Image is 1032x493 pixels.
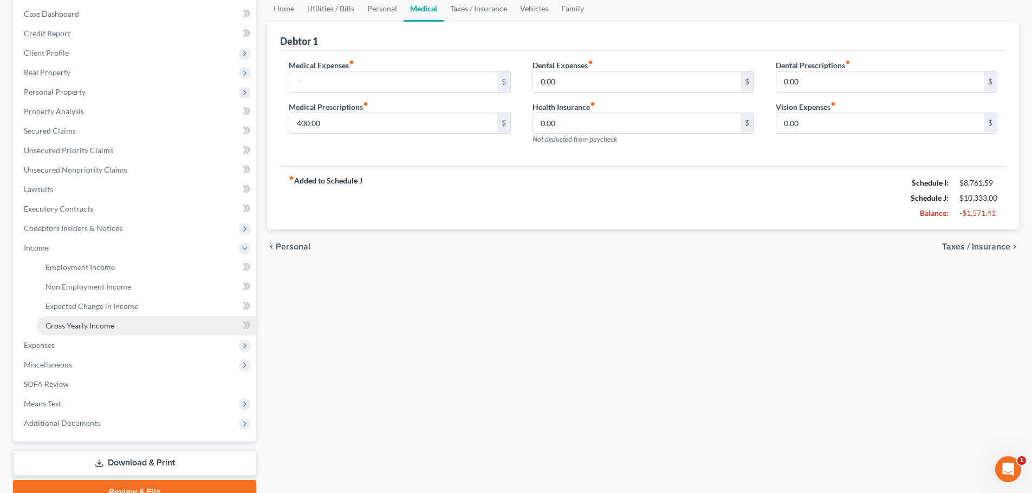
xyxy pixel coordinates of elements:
[289,101,368,113] label: Medical Prescriptions
[24,418,100,428] span: Additional Documents
[15,24,256,43] a: Credit Report
[15,160,256,180] a: Unsecured Nonpriority Claims
[37,277,256,297] a: Non Employment Income
[920,208,949,218] strong: Balance:
[959,208,997,219] div: -$1,571.41
[37,316,256,336] a: Gross Yearly Income
[588,60,593,65] i: fiber_manual_record
[24,340,55,350] span: Expenses
[24,9,79,18] span: Case Dashboard
[942,242,1010,251] span: Taxes / Insurance
[590,101,595,107] i: fiber_manual_record
[776,113,984,134] input: --
[15,4,256,24] a: Case Dashboard
[363,101,368,107] i: fiber_manual_record
[776,71,984,92] input: --
[984,71,997,92] div: $
[24,165,127,174] span: Unsecured Nonpriority Claims
[24,107,84,116] span: Property Analysis
[533,71,741,92] input: --
[830,101,836,107] i: fiber_manual_record
[24,399,61,408] span: Means Test
[15,102,256,121] a: Property Analysis
[741,71,754,92] div: $
[959,178,997,188] div: $8,761.59
[533,113,741,134] input: --
[24,126,76,135] span: Secured Claims
[533,135,617,143] span: Not deducted from paycheck
[24,68,70,77] span: Real Property
[24,48,69,57] span: Client Profile
[24,29,70,38] span: Credit Report
[289,113,497,134] input: --
[776,101,836,113] label: Vision Expenses
[845,60,851,65] i: fiber_manual_record
[533,60,593,71] label: Dental Expenses
[46,301,138,311] span: Expected Change in Income
[995,456,1021,482] iframe: Intercom live chat
[267,242,276,251] i: chevron_left
[280,35,318,48] div: Debtor 1
[15,141,256,160] a: Unsecured Priority Claims
[984,113,997,134] div: $
[741,113,754,134] div: $
[24,360,72,369] span: Miscellaneous
[15,199,256,219] a: Executory Contracts
[289,60,354,71] label: Medical Expenses
[37,297,256,316] a: Expected Change in Income
[1017,456,1026,465] span: 1
[497,71,510,92] div: $
[776,60,851,71] label: Dental Prescriptions
[912,178,949,187] strong: Schedule I:
[533,101,595,113] label: Health Insurance
[497,113,510,134] div: $
[911,193,949,202] strong: Schedule J:
[24,87,86,96] span: Personal Property
[13,450,256,476] a: Download & Print
[37,258,256,277] a: Employment Income
[24,204,93,213] span: Executory Contracts
[289,175,294,181] i: fiber_manual_record
[24,224,122,233] span: Codebtors Insiders & Notices
[267,242,310,251] button: chevron_left Personal
[289,71,497,92] input: --
[349,60,354,65] i: fiber_manual_record
[276,242,310,251] span: Personal
[1010,242,1019,251] i: chevron_right
[942,242,1019,251] button: Taxes / Insurance chevron_right
[46,282,131,291] span: Non Employment Income
[24,146,113,155] span: Unsecured Priority Claims
[24,243,49,252] span: Income
[24,379,69,389] span: SOFA Review
[15,121,256,141] a: Secured Claims
[959,193,997,203] div: $10,333.00
[46,321,114,330] span: Gross Yearly Income
[15,180,256,199] a: Lawsuits
[289,175,362,221] strong: Added to Schedule J
[24,185,53,194] span: Lawsuits
[15,374,256,394] a: SOFA Review
[46,262,115,272] span: Employment Income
